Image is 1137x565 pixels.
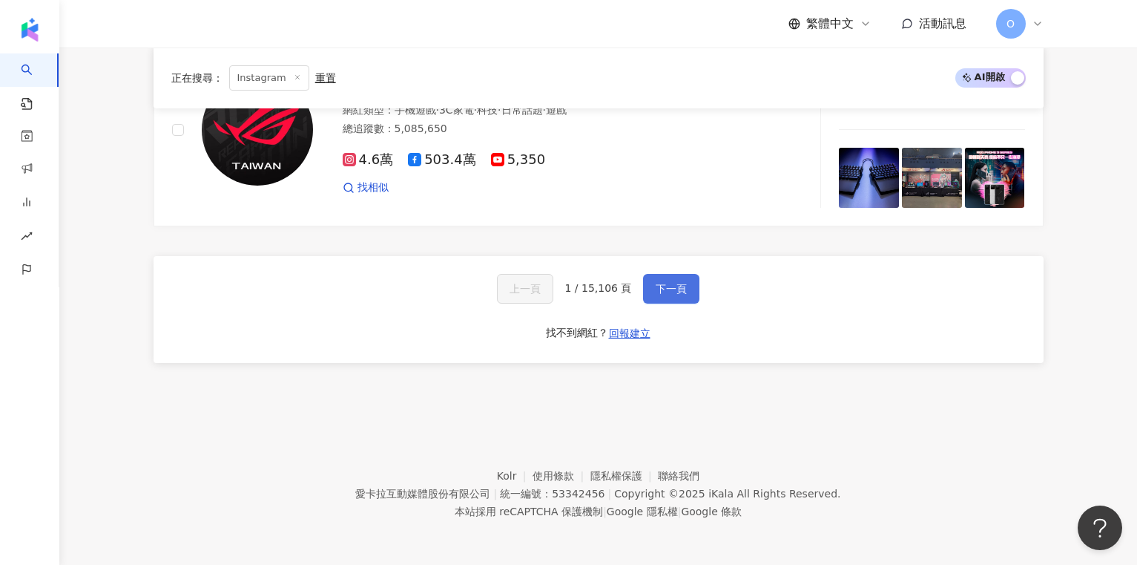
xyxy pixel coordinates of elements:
[1078,506,1122,550] iframe: Help Scout Beacon - Open
[614,488,840,500] div: Copyright © 2025 All Rights Reserved.
[455,503,742,520] span: 本站採用 reCAPTCHA 保護機制
[202,74,313,186] img: KOL Avatar
[355,488,490,500] div: 愛卡拉互動媒體股份有限公司
[1006,16,1015,32] span: O
[565,282,632,294] span: 1 / 15,106 頁
[919,16,966,30] span: 活動訊息
[491,152,546,168] span: 5,350
[543,104,546,116] span: ·
[357,180,389,195] span: 找相似
[658,470,699,482] a: 聯絡我們
[533,470,590,482] a: 使用條款
[678,506,682,517] span: |
[603,506,607,517] span: |
[497,274,553,304] button: 上一頁
[546,326,608,341] div: 找不到網紅？
[439,104,474,116] span: 3C家電
[839,148,899,208] img: post-image
[477,104,498,116] span: 科技
[343,122,756,137] div: 總追蹤數 ： 5,085,650
[590,470,659,482] a: 隱私權保護
[643,274,699,304] button: 下一頁
[171,72,223,84] span: 正在搜尋 ：
[708,488,734,500] a: iKala
[656,283,687,295] span: 下一頁
[343,103,756,118] div: 網紅類型 ：
[408,152,476,168] span: 503.4萬
[474,104,477,116] span: ·
[21,53,50,111] a: search
[21,221,33,255] span: rise
[229,65,309,91] span: Instagram
[608,321,651,345] button: 回報建立
[497,470,533,482] a: Kolr
[607,488,611,500] span: |
[902,148,962,208] img: post-image
[18,18,42,42] img: logo icon
[500,488,604,500] div: 統一編號：53342456
[806,16,854,32] span: 繁體中文
[315,72,336,84] div: 重置
[154,33,1044,226] a: KOL AvatarROG [GEOGRAPHIC_DATA]網紅類型：手機遊戲·3C家電·科技·日常話題·遊戲總追蹤數：5,085,6504.6萬503.4萬5,350找相似互動率questi...
[501,104,543,116] span: 日常話題
[965,148,1025,208] img: post-image
[546,104,567,116] span: 遊戲
[395,104,436,116] span: 手機遊戲
[436,104,439,116] span: ·
[607,506,678,517] a: Google 隱私權
[609,327,650,339] span: 回報建立
[498,104,501,116] span: ·
[681,506,742,517] a: Google 條款
[343,180,389,195] a: 找相似
[343,152,394,168] span: 4.6萬
[493,488,497,500] span: |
